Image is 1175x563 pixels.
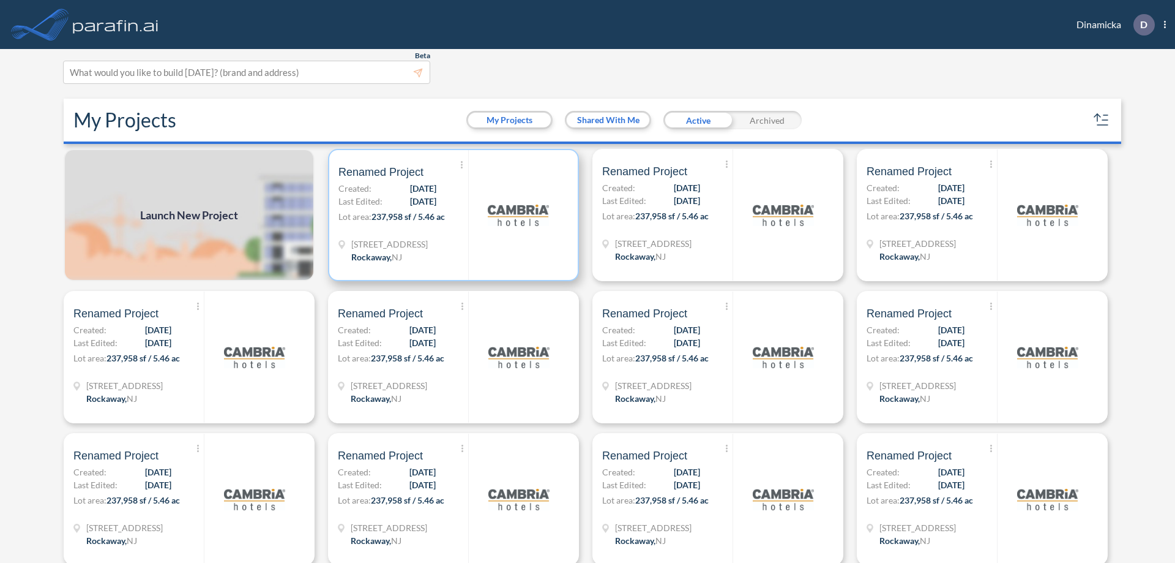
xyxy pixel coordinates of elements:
[615,392,666,405] div: Rockaway, NJ
[338,195,382,208] span: Last Edited:
[127,535,137,546] span: NJ
[73,353,106,363] span: Lot area:
[655,535,666,546] span: NJ
[602,211,635,221] span: Lot area:
[351,534,401,547] div: Rockaway, NJ
[753,184,814,246] img: logo
[733,111,802,129] div: Archived
[602,466,635,478] span: Created:
[86,393,127,404] span: Rockaway ,
[86,535,127,546] span: Rockaway ,
[338,323,371,336] span: Created:
[615,379,692,392] span: 321 Mt Hope Ave
[371,211,445,222] span: 237,958 sf / 5.46 ac
[663,111,733,129] div: Active
[86,392,137,405] div: Rockaway, NJ
[674,181,700,194] span: [DATE]
[224,469,285,530] img: logo
[86,521,163,534] span: 321 Mt Hope Ave
[879,250,930,263] div: Rockaway, NJ
[73,108,176,132] h2: My Projects
[602,181,635,194] span: Created:
[409,323,436,336] span: [DATE]
[674,323,700,336] span: [DATE]
[602,495,635,505] span: Lot area:
[867,323,900,336] span: Created:
[602,323,635,336] span: Created:
[391,393,401,404] span: NJ
[920,393,930,404] span: NJ
[488,184,549,246] img: logo
[867,495,900,505] span: Lot area:
[567,113,649,127] button: Shared With Me
[1140,19,1147,30] p: D
[867,211,900,221] span: Lot area:
[879,521,956,534] span: 321 Mt Hope Ave
[1058,14,1166,36] div: Dinamicka
[351,392,401,405] div: Rockaway, NJ
[468,113,551,127] button: My Projects
[615,393,655,404] span: Rockaway ,
[879,237,956,250] span: 321 Mt Hope Ave
[73,306,159,321] span: Renamed Project
[674,478,700,491] span: [DATE]
[867,466,900,478] span: Created:
[351,251,402,263] div: Rockaway, NJ
[879,535,920,546] span: Rockaway ,
[602,194,646,207] span: Last Edited:
[867,164,952,179] span: Renamed Project
[73,448,159,463] span: Renamed Project
[938,478,964,491] span: [DATE]
[106,495,180,505] span: 237,958 sf / 5.46 ac
[391,535,401,546] span: NJ
[338,211,371,222] span: Lot area:
[371,495,444,505] span: 237,958 sf / 5.46 ac
[615,250,666,263] div: Rockaway, NJ
[73,495,106,505] span: Lot area:
[1092,110,1111,130] button: sort
[1017,469,1078,530] img: logo
[753,469,814,530] img: logo
[1017,184,1078,246] img: logo
[106,353,180,363] span: 237,958 sf / 5.46 ac
[674,466,700,478] span: [DATE]
[338,478,382,491] span: Last Edited:
[351,535,391,546] span: Rockaway ,
[145,336,171,349] span: [DATE]
[920,535,930,546] span: NJ
[338,165,423,179] span: Renamed Project
[602,164,687,179] span: Renamed Project
[615,521,692,534] span: 321 Mt Hope Ave
[674,336,700,349] span: [DATE]
[145,323,171,336] span: [DATE]
[410,195,436,208] span: [DATE]
[351,379,427,392] span: 321 Mt Hope Ave
[410,182,436,195] span: [DATE]
[338,336,382,349] span: Last Edited:
[900,211,973,221] span: 237,958 sf / 5.46 ac
[127,393,137,404] span: NJ
[753,327,814,388] img: logo
[145,478,171,491] span: [DATE]
[73,323,106,336] span: Created:
[86,534,137,547] div: Rockaway, NJ
[73,478,117,491] span: Last Edited:
[64,149,315,281] img: add
[73,466,106,478] span: Created:
[415,51,430,61] span: Beta
[602,336,646,349] span: Last Edited:
[338,182,371,195] span: Created:
[938,323,964,336] span: [DATE]
[338,306,423,321] span: Renamed Project
[615,534,666,547] div: Rockaway, NJ
[867,478,911,491] span: Last Edited:
[64,149,315,281] a: Launch New Project
[140,207,238,224] span: Launch New Project
[409,336,436,349] span: [DATE]
[338,495,371,505] span: Lot area:
[615,251,655,262] span: Rockaway ,
[900,495,973,505] span: 237,958 sf / 5.46 ac
[655,251,666,262] span: NJ
[879,534,930,547] div: Rockaway, NJ
[938,466,964,478] span: [DATE]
